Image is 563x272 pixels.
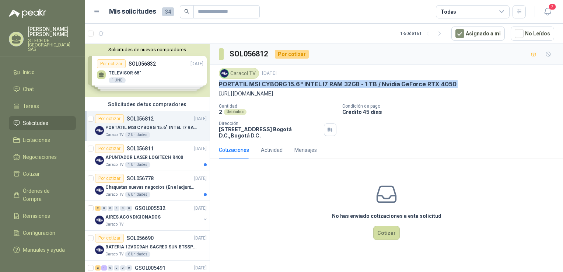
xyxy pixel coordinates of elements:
span: Remisiones [23,212,50,220]
div: 0 [114,206,119,211]
img: Company Logo [95,156,104,165]
p: [DATE] [194,205,207,212]
a: Remisiones [9,209,76,223]
img: Company Logo [95,216,104,224]
span: Negociaciones [23,153,57,161]
a: Tareas [9,99,76,113]
p: SITECH DE [GEOGRAPHIC_DATA] SAS [28,38,76,52]
p: [PERSON_NAME] [PERSON_NAME] [28,27,76,37]
p: [DATE] [194,265,207,272]
p: Caracol TV [105,222,123,227]
div: Solicitudes de nuevos compradoresPor cotizarSOL056832[DATE] TELEVISOR 65"1 UNDPor cotizarSOL05680... [85,44,210,97]
div: 2 [95,265,101,271]
div: 1 - 50 de 161 [400,28,445,39]
span: Solicitudes [23,119,48,127]
div: 1 Unidades [125,162,150,168]
div: 1 [101,265,107,271]
p: [STREET_ADDRESS] Bogotá D.C. , Bogotá D.C. [219,126,321,139]
div: 2 [95,206,101,211]
div: Caracol TV [219,68,259,79]
a: Licitaciones [9,133,76,147]
div: 6 Unidades [125,251,150,257]
span: Chat [23,85,34,93]
h1: Mis solicitudes [109,6,156,17]
div: Actividad [261,146,283,154]
p: SOL056778 [127,176,154,181]
p: SOL056811 [127,146,154,151]
div: Solicitudes de tus compradores [85,97,210,111]
a: Solicitudes [9,116,76,130]
div: Unidades [224,109,246,115]
a: Inicio [9,65,76,79]
a: Por cotizarSOL056690[DATE] Company LogoBATERIA 12VDC9AH SACRED SUN BTSSP12-9HRCaracol TV6 Unidades [85,231,210,261]
a: Configuración [9,226,76,240]
p: APUNTADOR LÁSER LOGITECH R400 [105,154,183,161]
button: Cotizar [373,226,400,240]
span: Manuales y ayuda [23,246,65,254]
div: Por cotizar [95,114,124,123]
p: PORTÁTIL MSI CYBORG 15.6" INTEL I7 RAM 32GB - 1 TB / Nvidia GeForce RTX 4050 [219,80,456,88]
img: Logo peakr [9,9,46,18]
div: Todas [441,8,456,16]
p: [DATE] [194,115,207,122]
p: Cantidad [219,104,336,109]
button: Asignado a mi [451,27,505,41]
span: search [184,9,189,14]
img: Company Logo [95,126,104,135]
div: 0 [108,206,113,211]
p: AIRES ACONDICIONADOS [105,214,161,221]
a: Por cotizarSOL056811[DATE] Company LogoAPUNTADOR LÁSER LOGITECH R400Caracol TV1 Unidades [85,141,210,171]
p: Condición de pago [342,104,560,109]
p: Caracol TV [105,251,123,257]
p: [DATE] [262,70,277,77]
div: 0 [126,265,132,271]
a: Por cotizarSOL056778[DATE] Company LogoChaquetas nuevas negocios (En el adjunto mas informacion)C... [85,171,210,201]
a: 2 0 0 0 0 0 GSOL005532[DATE] Company LogoAIRES ACONDICIONADOSCaracol TV [95,204,208,227]
p: SOL056690 [127,236,154,241]
a: Negociaciones [9,150,76,164]
span: 2 [548,3,556,10]
a: Por cotizarSOL056812[DATE] Company LogoPORTÁTIL MSI CYBORG 15.6" INTEL I7 RAM 32GB - 1 TB / Nvidi... [85,111,210,141]
p: GSOL005491 [135,265,165,271]
p: SOL056812 [127,116,154,121]
p: PORTÁTIL MSI CYBORG 15.6" INTEL I7 RAM 32GB - 1 TB / Nvidia GeForce RTX 4050 [105,124,197,131]
button: No Leídos [511,27,554,41]
div: 0 [120,206,126,211]
a: Órdenes de Compra [9,184,76,206]
p: Caracol TV [105,192,123,198]
h3: SOL056812 [230,48,269,60]
h3: No has enviado cotizaciones a esta solicitud [332,212,441,220]
img: Company Logo [220,69,228,77]
div: 0 [120,265,126,271]
div: 0 [108,265,113,271]
p: [DATE] [194,235,207,242]
p: 2 [219,109,222,115]
p: [DATE] [194,145,207,152]
a: Cotizar [9,167,76,181]
div: Por cotizar [275,50,309,59]
span: Inicio [23,68,35,76]
button: Solicitudes de nuevos compradores [88,47,207,52]
p: BATERIA 12VDC9AH SACRED SUN BTSSP12-9HR [105,244,197,251]
div: 2 Unidades [125,132,150,138]
div: 0 [101,206,107,211]
p: [DATE] [194,175,207,182]
div: 0 [114,265,119,271]
div: Por cotizar [95,174,124,183]
span: Licitaciones [23,136,50,144]
p: GSOL005532 [135,206,165,211]
div: Por cotizar [95,234,124,243]
a: Manuales y ayuda [9,243,76,257]
div: Por cotizar [95,144,124,153]
span: Configuración [23,229,55,237]
button: 2 [541,5,554,18]
p: Caracol TV [105,132,123,138]
img: Company Logo [95,186,104,195]
p: Crédito 45 días [342,109,560,115]
img: Company Logo [95,245,104,254]
span: Tareas [23,102,39,110]
p: Dirección [219,121,321,126]
div: 0 [126,206,132,211]
div: Mensajes [294,146,317,154]
a: Chat [9,82,76,96]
